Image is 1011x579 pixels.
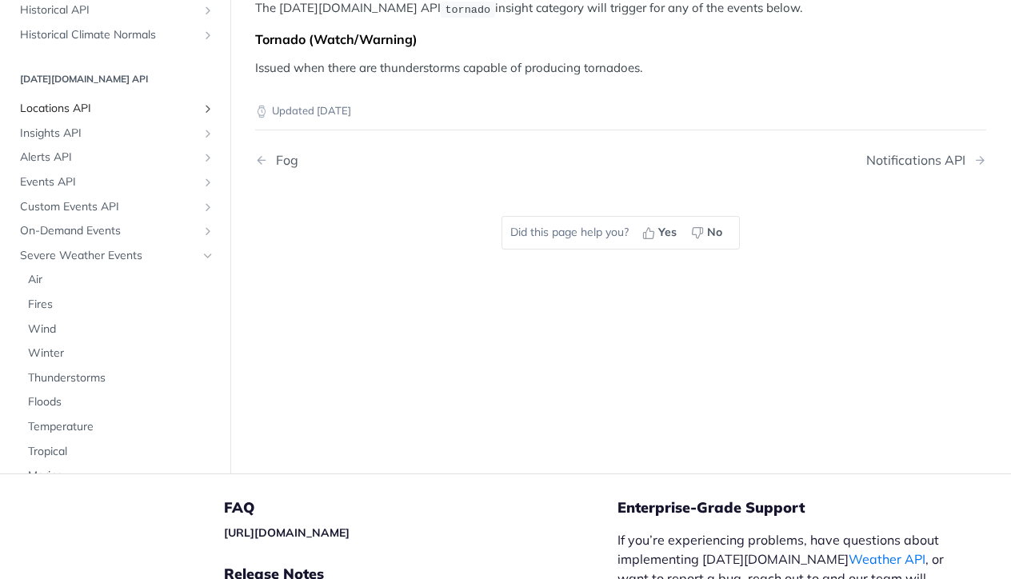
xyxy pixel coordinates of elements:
[28,419,214,435] span: Temperature
[658,224,677,241] span: Yes
[12,195,218,219] a: Custom Events APIShow subpages for Custom Events API
[12,23,218,47] a: Historical Climate NormalsShow subpages for Historical Climate Normals
[255,153,569,168] a: Previous Page: Fog
[28,345,214,361] span: Winter
[20,248,198,264] span: Severe Weather Events
[617,498,972,517] h5: Enterprise-Grade Support
[866,153,973,168] div: Notifications API
[20,27,198,43] span: Historical Climate Normals
[202,29,214,42] button: Show subpages for Historical Climate Normals
[20,199,198,215] span: Custom Events API
[202,250,214,262] button: Hide subpages for Severe Weather Events
[20,464,218,488] a: Marine
[28,370,214,386] span: Thunderstorms
[20,150,198,166] span: Alerts API
[28,272,214,288] span: Air
[12,170,218,194] a: Events APIShow subpages for Events API
[224,525,350,540] a: [URL][DOMAIN_NAME]
[849,551,925,567] a: Weather API
[20,293,218,317] a: Fires
[445,3,490,15] span: tornado
[20,390,218,414] a: Floods
[12,244,218,268] a: Severe Weather EventsHide subpages for Severe Weather Events
[255,103,986,119] p: Updated [DATE]
[20,174,198,190] span: Events API
[12,146,218,170] a: Alerts APIShow subpages for Alerts API
[255,137,986,184] nav: Pagination Controls
[20,223,198,239] span: On-Demand Events
[12,219,218,243] a: On-Demand EventsShow subpages for On-Demand Events
[20,341,218,365] a: Winter
[202,176,214,189] button: Show subpages for Events API
[20,440,218,464] a: Tropical
[28,321,214,337] span: Wind
[28,468,214,484] span: Marine
[202,4,214,17] button: Show subpages for Historical API
[28,394,214,410] span: Floods
[224,498,617,517] h5: FAQ
[202,151,214,164] button: Show subpages for Alerts API
[707,224,722,241] span: No
[20,268,218,292] a: Air
[202,201,214,214] button: Show subpages for Custom Events API
[202,127,214,140] button: Show subpages for Insights API
[12,122,218,146] a: Insights APIShow subpages for Insights API
[202,225,214,238] button: Show subpages for On-Demand Events
[12,97,218,121] a: Locations APIShow subpages for Locations API
[202,102,214,115] button: Show subpages for Locations API
[20,101,198,117] span: Locations API
[255,59,986,78] p: Issued when there are thunderstorms capable of producing tornadoes.
[268,153,298,168] div: Fog
[28,444,214,460] span: Tropical
[20,317,218,341] a: Wind
[502,216,740,250] div: Did this page help you?
[20,415,218,439] a: Temperature
[28,297,214,313] span: Fires
[866,153,986,168] a: Next Page: Notifications API
[255,31,986,47] div: Tornado (Watch/Warning)
[12,72,218,86] h2: [DATE][DOMAIN_NAME] API
[685,221,731,245] button: No
[637,221,685,245] button: Yes
[20,366,218,390] a: Thunderstorms
[20,126,198,142] span: Insights API
[20,2,198,18] span: Historical API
